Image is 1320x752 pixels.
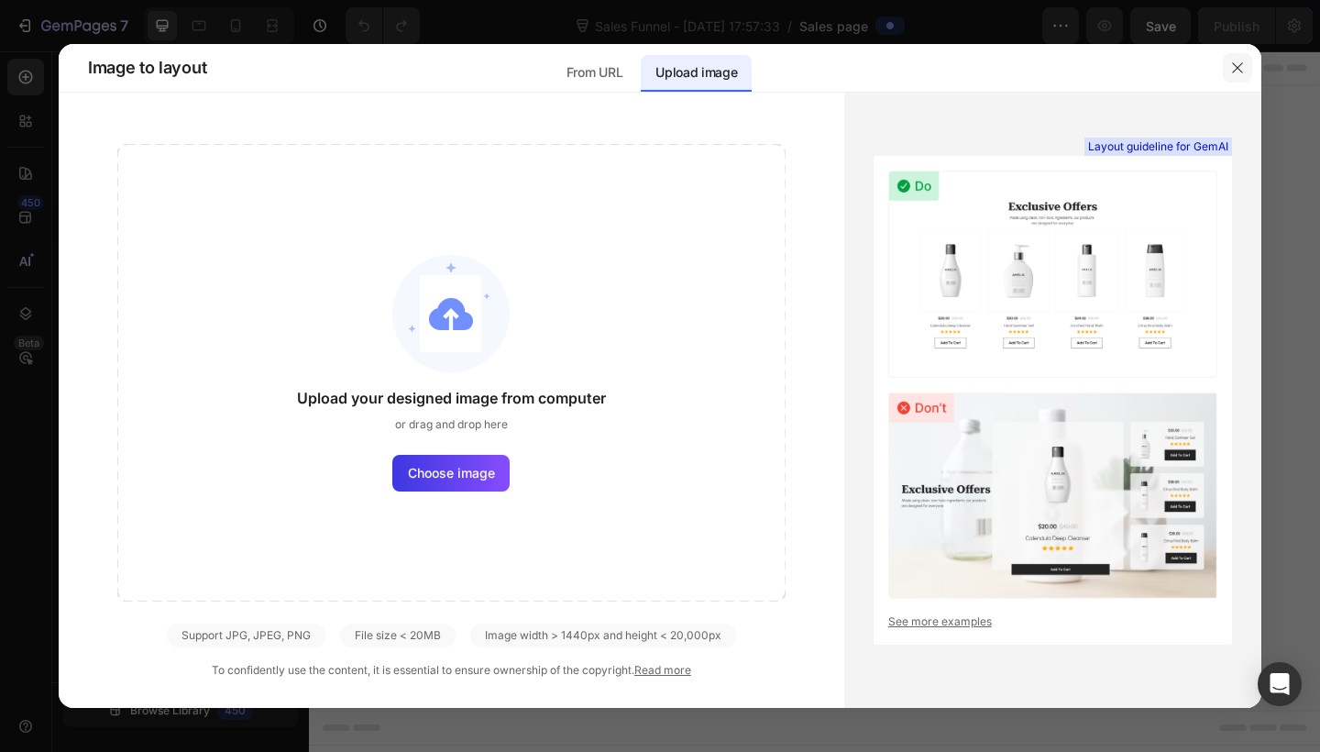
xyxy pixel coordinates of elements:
span: Choose image [408,463,495,482]
button: Explore templates [583,423,738,459]
a: Read more [634,663,691,677]
span: Upload your designed image from computer [297,387,606,409]
div: Image width > 1440px and height < 20,000px [470,624,736,647]
p: Upload image [655,61,737,83]
p: From URL [566,61,622,83]
button: Use existing page designs [363,423,572,459]
div: Start with Generating from URL or image [427,525,674,540]
a: See more examples [888,614,1217,630]
span: or drag and drop here [395,416,508,433]
div: To confidently use the content, it is essential to ensure ownership of the copyright. [117,662,786,679]
div: Support JPG, JPEG, PNG [167,624,325,647]
span: Image to layout [88,57,206,79]
span: Layout guideline for GemAI [1088,138,1228,155]
div: File size < 20MB [340,624,456,647]
div: Open Intercom Messenger [1258,662,1302,706]
div: Start building with Sections/Elements or [412,386,689,408]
